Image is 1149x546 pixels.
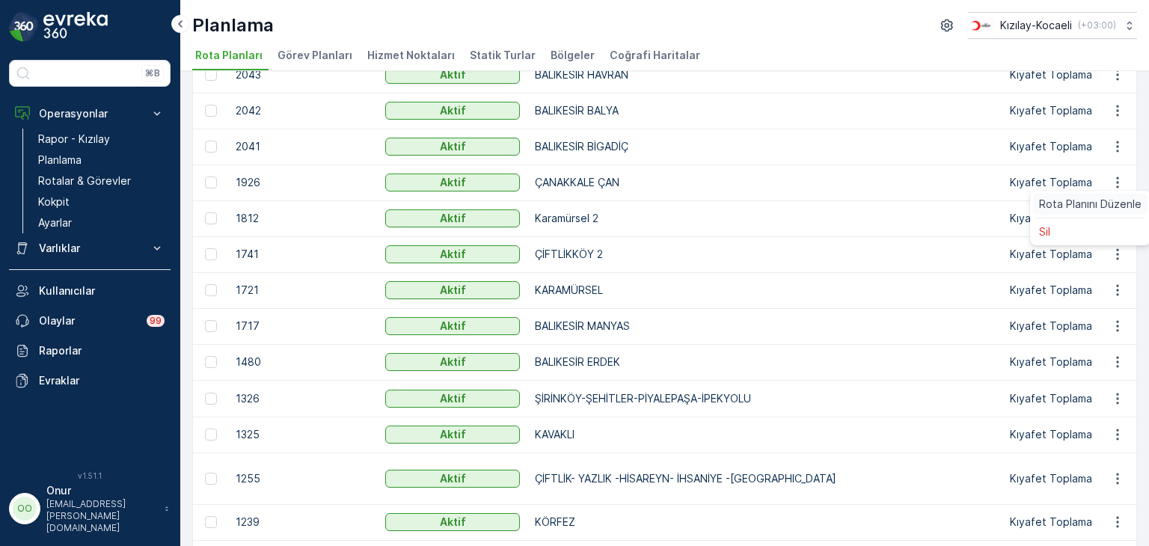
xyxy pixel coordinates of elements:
[205,141,217,153] div: Toggle Row Selected
[440,175,466,190] p: Aktif
[38,174,131,188] p: Rotalar & Görevler
[440,283,466,298] p: Aktif
[236,211,370,226] p: 1812
[205,516,217,528] div: Toggle Row Selected
[535,283,995,298] p: KARAMÜRSEL
[39,283,165,298] p: Kullanıcılar
[236,247,370,262] p: 1741
[610,48,700,63] span: Coğrafi Haritalar
[205,105,217,117] div: Toggle Row Selected
[38,215,72,230] p: Ayarlar
[385,353,520,371] button: Aktif
[236,139,370,154] p: 2041
[1010,515,1145,530] p: Kıyafet Toplama
[9,483,171,534] button: OOOnur[EMAIL_ADDRESS][PERSON_NAME][DOMAIN_NAME]
[236,283,370,298] p: 1721
[968,17,994,34] img: k%C4%B1z%C4%B1lay_0jL9uU1.png
[440,427,466,442] p: Aktif
[39,241,141,256] p: Varlıklar
[535,355,995,369] p: BALIKESİR ERDEK
[440,67,466,82] p: Aktif
[1000,18,1072,33] p: Kızılay-Kocaeli
[38,132,110,147] p: Rapor - Kızılay
[9,336,171,366] a: Raporlar
[192,13,274,37] p: Planlama
[1010,247,1145,262] p: Kıyafet Toplama
[236,319,370,334] p: 1717
[535,175,995,190] p: ÇANAKKALE ÇAN
[9,12,39,42] img: logo
[46,483,157,498] p: Onur
[1010,427,1145,442] p: Kıyafet Toplama
[1010,391,1145,406] p: Kıyafet Toplama
[1010,319,1145,334] p: Kıyafet Toplama
[440,319,466,334] p: Aktif
[205,284,217,296] div: Toggle Row Selected
[385,390,520,408] button: Aktif
[236,103,370,118] p: 2042
[1039,197,1142,212] span: Rota Planını Düzenle
[9,99,171,129] button: Operasyonlar
[38,153,82,168] p: Planlama
[205,69,217,81] div: Toggle Row Selected
[9,471,171,480] span: v 1.51.1
[236,175,370,190] p: 1926
[535,515,995,530] p: KÖRFEZ
[1039,224,1050,239] span: Sil
[385,102,520,120] button: Aktif
[13,497,37,521] div: OO
[535,319,995,334] p: BALIKESİR MANYAS
[385,513,520,531] button: Aktif
[205,393,217,405] div: Toggle Row Selected
[205,356,217,368] div: Toggle Row Selected
[968,12,1137,39] button: Kızılay-Kocaeli(+03:00)
[535,211,995,226] p: Karamürsel 2
[236,391,370,406] p: 1326
[205,212,217,224] div: Toggle Row Selected
[9,276,171,306] a: Kullanıcılar
[535,67,995,82] p: BALIKESİR HAVRAN
[1033,194,1148,215] a: Rota Planını Düzenle
[32,129,171,150] a: Rapor - Kızılay
[236,67,370,82] p: 2043
[440,103,466,118] p: Aktif
[440,139,466,154] p: Aktif
[535,391,995,406] p: ŞİRİNKÖY-ŞEHİTLER-PİYALEPAŞA-İPEKYOLU
[535,103,995,118] p: BALIKESİR BALYA
[205,248,217,260] div: Toggle Row Selected
[32,191,171,212] a: Kokpit
[1010,67,1145,82] p: Kıyafet Toplama
[1010,175,1145,190] p: Kıyafet Toplama
[440,211,466,226] p: Aktif
[470,48,536,63] span: Statik Turlar
[236,471,370,486] p: 1255
[195,48,263,63] span: Rota Planları
[1010,139,1145,154] p: Kıyafet Toplama
[385,470,520,488] button: Aktif
[385,174,520,191] button: Aktif
[205,473,217,485] div: Toggle Row Selected
[440,515,466,530] p: Aktif
[278,48,352,63] span: Görev Planları
[9,366,171,396] a: Evraklar
[39,343,165,358] p: Raporlar
[236,427,370,442] p: 1325
[145,67,160,79] p: ⌘B
[440,355,466,369] p: Aktif
[205,320,217,332] div: Toggle Row Selected
[39,373,165,388] p: Evraklar
[367,48,455,63] span: Hizmet Noktaları
[1010,283,1145,298] p: Kıyafet Toplama
[440,391,466,406] p: Aktif
[535,247,995,262] p: ÇİFTLİKKÖY 2
[9,233,171,263] button: Varlıklar
[1010,355,1145,369] p: Kıyafet Toplama
[43,12,108,42] img: logo_dark-DEwI_e13.png
[440,471,466,486] p: Aktif
[385,426,520,444] button: Aktif
[32,171,171,191] a: Rotalar & Görevler
[385,317,520,335] button: Aktif
[385,209,520,227] button: Aktif
[205,177,217,188] div: Toggle Row Selected
[385,66,520,84] button: Aktif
